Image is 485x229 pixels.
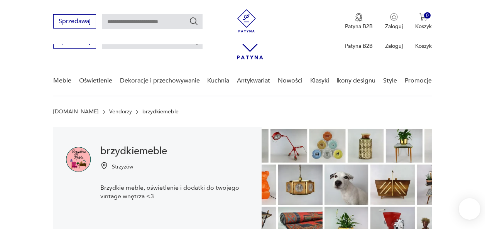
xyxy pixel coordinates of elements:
[53,39,96,45] a: Sprzedawaj
[53,66,71,96] a: Meble
[310,66,329,96] a: Klasyki
[237,66,270,96] a: Antykwariat
[278,66,302,96] a: Nowości
[53,109,98,115] a: [DOMAIN_NAME]
[100,146,249,156] h1: brzydkiemeble
[235,9,258,32] img: Patyna - sklep z meblami i dekoracjami vintage
[459,198,480,220] iframe: Smartsupp widget button
[53,14,96,29] button: Sprzedawaj
[385,42,403,50] p: Zaloguj
[53,19,96,25] a: Sprzedawaj
[142,109,179,115] p: brzydkiemeble
[345,42,373,50] p: Patyna B2B
[385,13,403,30] button: Zaloguj
[100,162,108,170] img: Ikonka pinezki mapy
[112,163,133,170] p: Strzyżów
[415,13,432,30] button: 0Koszyk
[79,66,112,96] a: Oświetlenie
[385,23,403,30] p: Zaloguj
[355,13,363,22] img: Ikona medalu
[424,12,431,19] div: 0
[419,13,427,21] img: Ikona koszyka
[383,66,397,96] a: Style
[336,66,375,96] a: Ikony designu
[120,66,200,96] a: Dekoracje i przechowywanie
[390,13,398,21] img: Ikonka użytkownika
[100,184,249,200] p: Brzydkie meble, oświetlenie i dodatki do twojego vintage wnętrza <3
[207,66,229,96] a: Kuchnia
[415,42,432,50] p: Koszyk
[189,17,198,26] button: Szukaj
[109,109,132,115] a: Vendorzy
[345,23,373,30] p: Patyna B2B
[405,66,432,96] a: Promocje
[66,146,91,172] img: brzydkiemeble
[415,23,432,30] p: Koszyk
[345,13,373,30] a: Ikona medaluPatyna B2B
[345,13,373,30] button: Patyna B2B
